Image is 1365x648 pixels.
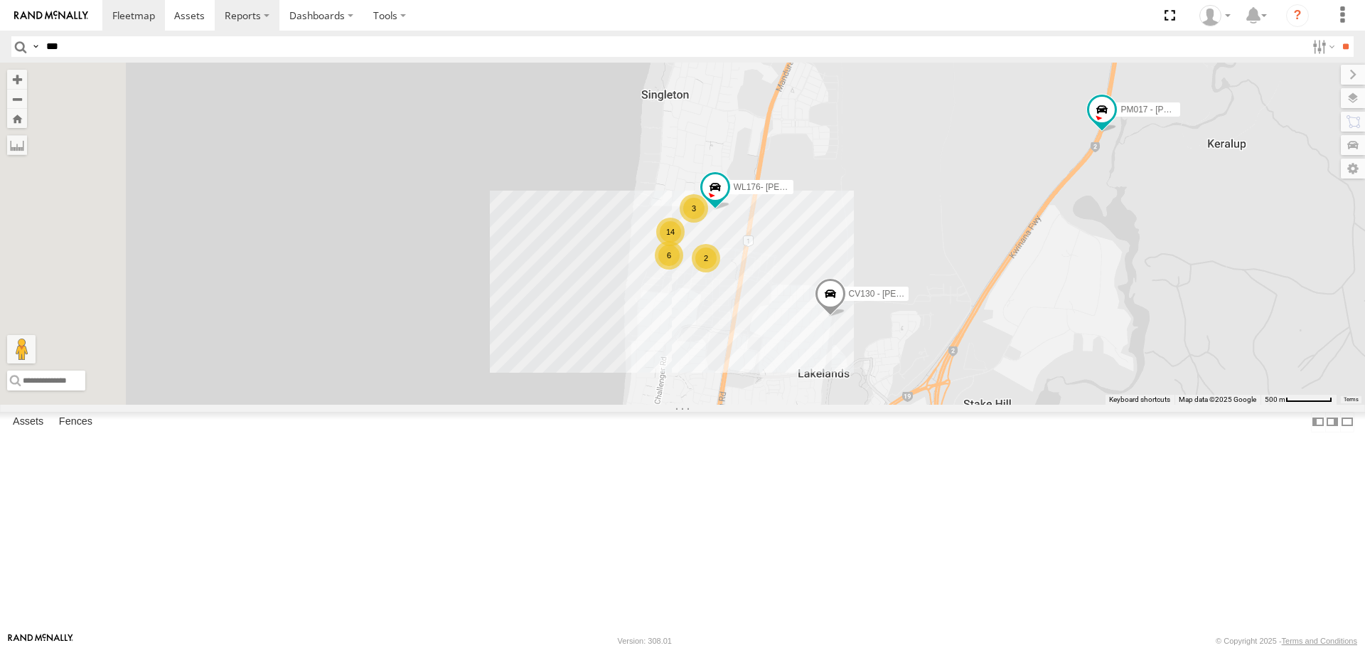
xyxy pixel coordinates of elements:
span: PM017 - [PERSON_NAME] [1120,105,1225,115]
a: Terms and Conditions [1282,637,1357,645]
button: Zoom out [7,89,27,109]
span: Map data ©2025 Google [1179,395,1256,403]
label: Dock Summary Table to the Left [1311,412,1325,432]
a: Visit our Website [8,634,73,648]
div: Version: 308.01 [618,637,672,645]
button: Zoom Home [7,109,27,128]
div: 6 [655,241,683,270]
div: 3 [680,194,708,223]
button: Map Scale: 500 m per 62 pixels [1260,395,1337,405]
div: 14 [656,218,685,246]
label: Dock Summary Table to the Right [1325,412,1339,432]
a: Terms (opens in new tab) [1344,396,1359,402]
span: 500 m [1265,395,1285,403]
div: 2 [692,244,720,272]
i: ? [1286,4,1309,27]
img: rand-logo.svg [14,11,88,21]
div: Dean Richter [1194,5,1236,26]
label: Map Settings [1341,159,1365,179]
button: Keyboard shortcuts [1109,395,1170,405]
label: Measure [7,135,27,155]
div: © Copyright 2025 - [1216,637,1357,645]
label: Fences [52,413,100,432]
label: Assets [6,413,50,432]
label: Search Query [30,36,41,57]
button: Drag Pegman onto the map to open Street View [7,335,36,363]
span: WL176- [PERSON_NAME] [734,182,836,192]
span: CV130 - [PERSON_NAME] [849,289,953,299]
button: Zoom in [7,70,27,89]
label: Search Filter Options [1307,36,1337,57]
label: Hide Summary Table [1340,412,1354,432]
